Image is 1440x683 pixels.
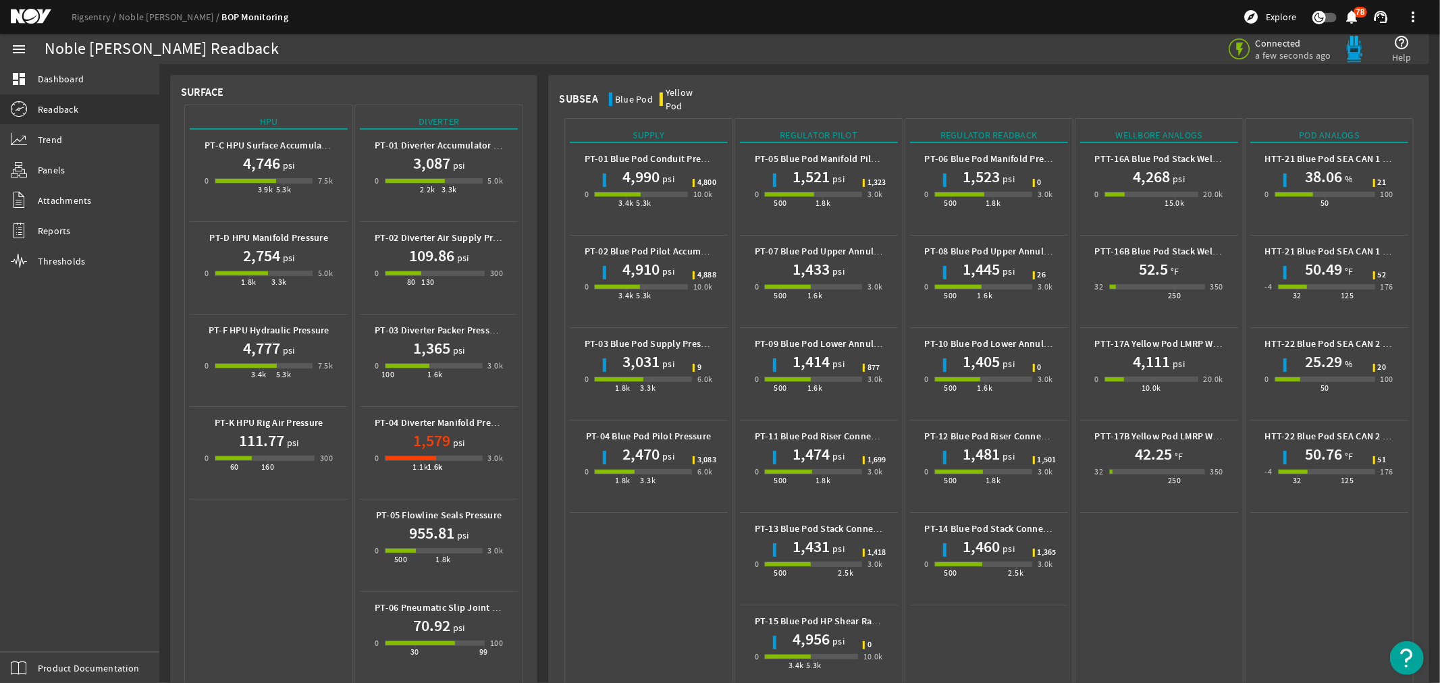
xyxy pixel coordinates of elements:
[205,267,209,280] div: 0
[1142,381,1161,395] div: 10.0k
[793,536,830,557] h1: 1,431
[488,452,504,465] div: 3.0k
[413,153,450,174] h1: 3,087
[488,174,504,188] div: 5.0k
[1381,373,1393,386] div: 100
[944,289,957,302] div: 500
[1344,9,1360,25] mat-icon: notifications
[376,509,502,522] b: PT-05 Flowline Seals Pressure
[615,474,631,487] div: 1.8k
[375,452,379,465] div: 0
[375,601,529,614] b: PT-06 Pneumatic Slip Joint Pressure
[375,174,379,188] div: 0
[1321,381,1329,395] div: 50
[1000,542,1015,555] span: psi
[38,133,62,146] span: Trend
[1210,465,1223,479] div: 350
[420,183,435,196] div: 2.2k
[261,460,274,474] div: 160
[868,456,886,464] span: 1,699
[622,258,660,280] h1: 4,910
[119,11,222,23] a: Noble [PERSON_NAME]
[427,460,443,474] div: 1.6k
[1390,641,1424,675] button: Open Resource Center
[697,373,713,386] div: 6.0k
[622,166,660,188] h1: 4,990
[636,289,651,302] div: 5.3k
[868,641,872,649] span: 0
[205,139,373,152] b: PT-C HPU Surface Accumulator Pressure
[1009,566,1024,580] div: 2.5k
[1250,128,1408,143] div: Pod Analogs
[830,265,845,278] span: psi
[830,634,845,648] span: psi
[1293,474,1302,487] div: 32
[755,245,944,258] b: PT-07 Blue Pod Upper Annular Pilot Pressure
[209,324,329,337] b: PT-F HPU Hydraulic Pressure
[205,452,209,465] div: 0
[830,449,845,463] span: psi
[1341,474,1354,487] div: 125
[697,179,716,187] span: 4,800
[409,245,454,267] h1: 109.86
[830,357,845,371] span: psi
[816,196,831,210] div: 1.8k
[375,139,530,152] b: PT-01 Diverter Accumulator Pressure
[490,267,503,280] div: 300
[868,373,883,386] div: 3.0k
[618,289,634,302] div: 3.4k
[488,359,504,373] div: 3.0k
[1135,443,1172,465] h1: 42.25
[1000,172,1015,186] span: psi
[1293,289,1302,302] div: 32
[868,465,883,479] div: 3.0k
[755,557,759,571] div: 0
[381,368,394,381] div: 100
[209,231,328,244] b: PT-D HPU Manifold Pressure
[838,566,854,580] div: 2.5k
[1095,465,1104,479] div: 32
[1172,449,1183,463] span: °F
[585,373,589,386] div: 0
[1038,179,1042,187] span: 0
[641,381,656,395] div: 3.3k
[1265,430,1437,443] b: HTT-22 Blue Pod SEA CAN 2 Temperature
[11,71,27,87] mat-icon: dashboard
[375,544,379,557] div: 0
[793,351,830,373] h1: 1,414
[375,636,379,650] div: 0
[450,621,465,634] span: psi
[181,86,224,99] div: Surface
[412,460,428,474] div: 1.1k
[963,166,1000,188] h1: 1,523
[38,103,78,116] span: Readback
[925,337,1091,350] b: PT-10 Blue Pod Lower Annular Pressure
[1243,9,1259,25] mat-icon: explore
[276,183,292,196] div: 5.3k
[1095,337,1282,350] b: PTT-17A Yellow Pod LMRP Wellbore Pressure
[413,615,450,636] h1: 70.92
[1265,465,1273,479] div: -4
[755,153,919,165] b: PT-05 Blue Pod Manifold Pilot Pressure
[454,528,469,542] span: psi
[868,280,883,294] div: 3.0k
[1080,128,1238,143] div: Wellbore Analogs
[585,465,589,479] div: 0
[1133,166,1170,188] h1: 4,268
[1381,280,1393,294] div: 176
[360,115,518,130] div: Diverter
[925,430,1097,443] b: PT-12 Blue Pod Riser Connector Pressure
[205,174,209,188] div: 0
[755,650,759,663] div: 0
[1170,172,1185,186] span: psi
[276,368,292,381] div: 5.3k
[925,557,929,571] div: 0
[925,245,1091,258] b: PT-08 Blue Pod Upper Annular Pressure
[394,553,407,566] div: 500
[1265,153,1423,165] b: HTT-21 Blue Pod SEA CAN 1 Humidity
[925,522,1142,535] b: PT-14 Blue Pod Stack Connector Regulator Pressure
[793,166,830,188] h1: 1,521
[38,254,86,268] span: Thresholds
[986,474,1001,487] div: 1.8k
[1204,188,1223,201] div: 20.0k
